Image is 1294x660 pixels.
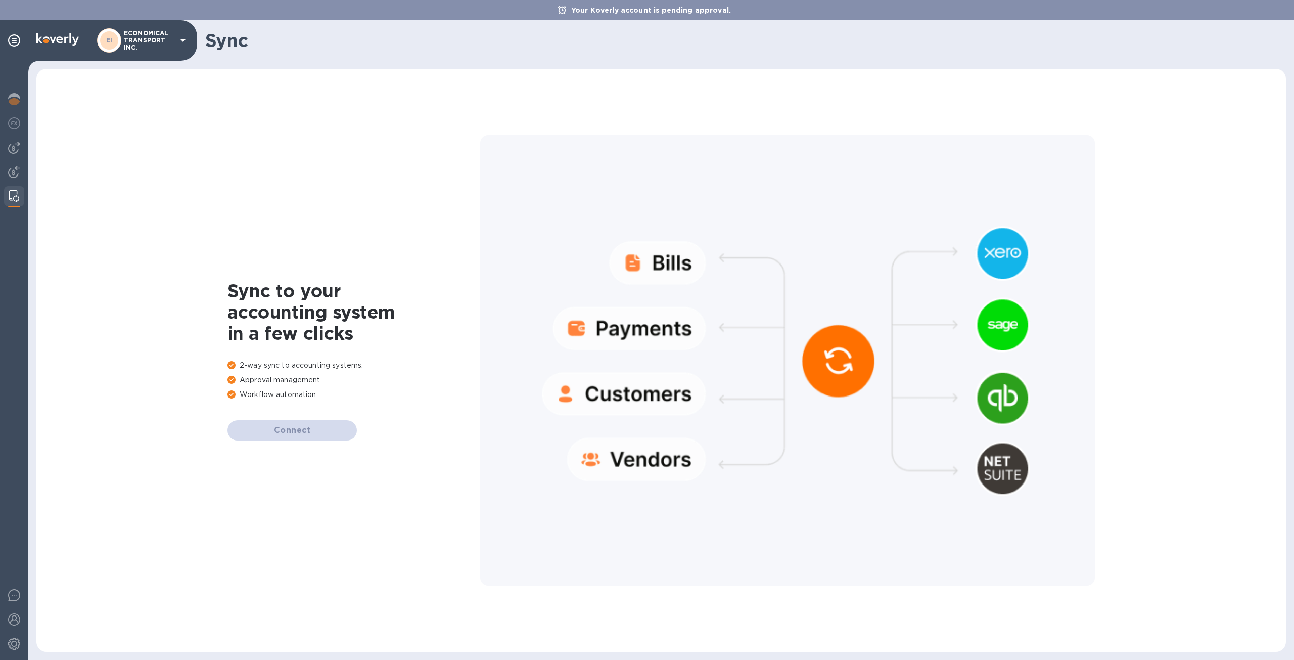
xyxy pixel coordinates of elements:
[227,375,480,385] p: Approval management.
[566,5,736,15] p: Your Koverly account is pending approval.
[205,30,1278,51] h1: Sync
[124,30,174,51] p: ECONOMICAL TRANSPORT INC.
[227,360,480,371] p: 2-way sync to accounting systems.
[8,117,20,129] img: Foreign exchange
[227,280,480,344] h1: Sync to your accounting system in a few clicks
[4,30,24,51] div: Pin categories
[36,33,79,46] img: Logo
[227,389,480,400] p: Workflow automation.
[106,36,113,44] b: EI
